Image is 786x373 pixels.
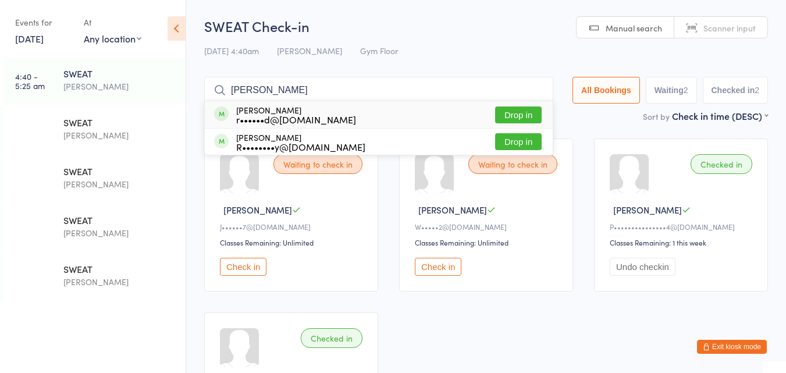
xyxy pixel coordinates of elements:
div: SWEAT [63,67,176,80]
div: R••••••••y@[DOMAIN_NAME] [236,142,365,151]
a: 6:20 -7:05 amSWEAT[PERSON_NAME] [3,155,186,203]
div: SWEAT [63,214,176,226]
button: Drop in [495,133,542,150]
span: [PERSON_NAME] [223,204,292,216]
div: 2 [684,86,688,95]
span: [PERSON_NAME] [277,45,342,56]
div: Classes Remaining: Unlimited [220,237,366,247]
div: Checked in [691,154,752,174]
a: 4:40 -5:25 amSWEAT[PERSON_NAME] [3,57,186,105]
a: 5:30 -6:15 amSWEAT[PERSON_NAME] [3,106,186,154]
div: [PERSON_NAME] [63,177,176,191]
span: [PERSON_NAME] [418,204,487,216]
span: Gym Floor [360,45,398,56]
div: SWEAT [63,116,176,129]
div: r••••••d@[DOMAIN_NAME] [236,115,356,124]
span: Scanner input [703,22,756,34]
div: Check in time (DESC) [672,109,768,122]
time: 9:00 - 9:45 am [15,267,45,286]
div: SWEAT [63,165,176,177]
a: 8:00 -8:45 amSWEAT[PERSON_NAME] [3,204,186,251]
div: Any location [84,32,141,45]
div: Classes Remaining: 1 this week [610,237,756,247]
input: Search [204,77,553,104]
span: [PERSON_NAME] [613,204,682,216]
div: Events for [15,13,72,32]
label: Sort by [643,111,670,122]
button: Checked in2 [703,77,769,104]
div: SWEAT [63,262,176,275]
button: Check in [220,258,266,276]
button: All Bookings [572,77,640,104]
div: [PERSON_NAME] [236,133,365,151]
div: W•••••2@[DOMAIN_NAME] [415,222,561,232]
div: [PERSON_NAME] [63,275,176,289]
div: J••••••7@[DOMAIN_NAME] [220,222,366,232]
div: Waiting to check in [468,154,557,174]
span: [DATE] 4:40am [204,45,259,56]
div: 2 [755,86,759,95]
div: [PERSON_NAME] [63,226,176,240]
button: Drop in [495,106,542,123]
button: Undo checkin [610,258,675,276]
div: At [84,13,141,32]
time: 8:00 - 8:45 am [15,218,45,237]
button: Check in [415,258,461,276]
time: 4:40 - 5:25 am [15,72,45,90]
span: Manual search [606,22,662,34]
div: P•••••••••••••••4@[DOMAIN_NAME] [610,222,756,232]
a: 9:00 -9:45 amSWEAT[PERSON_NAME] [3,253,186,300]
time: 6:20 - 7:05 am [15,169,45,188]
button: Waiting2 [646,77,697,104]
div: [PERSON_NAME] [63,129,176,142]
a: [DATE] [15,32,44,45]
h2: SWEAT Check-in [204,16,768,35]
div: Waiting to check in [273,154,362,174]
div: [PERSON_NAME] [236,105,356,124]
div: Classes Remaining: Unlimited [415,237,561,247]
div: Checked in [301,328,362,348]
button: Exit kiosk mode [697,340,767,354]
time: 5:30 - 6:15 am [15,120,44,139]
div: [PERSON_NAME] [63,80,176,93]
